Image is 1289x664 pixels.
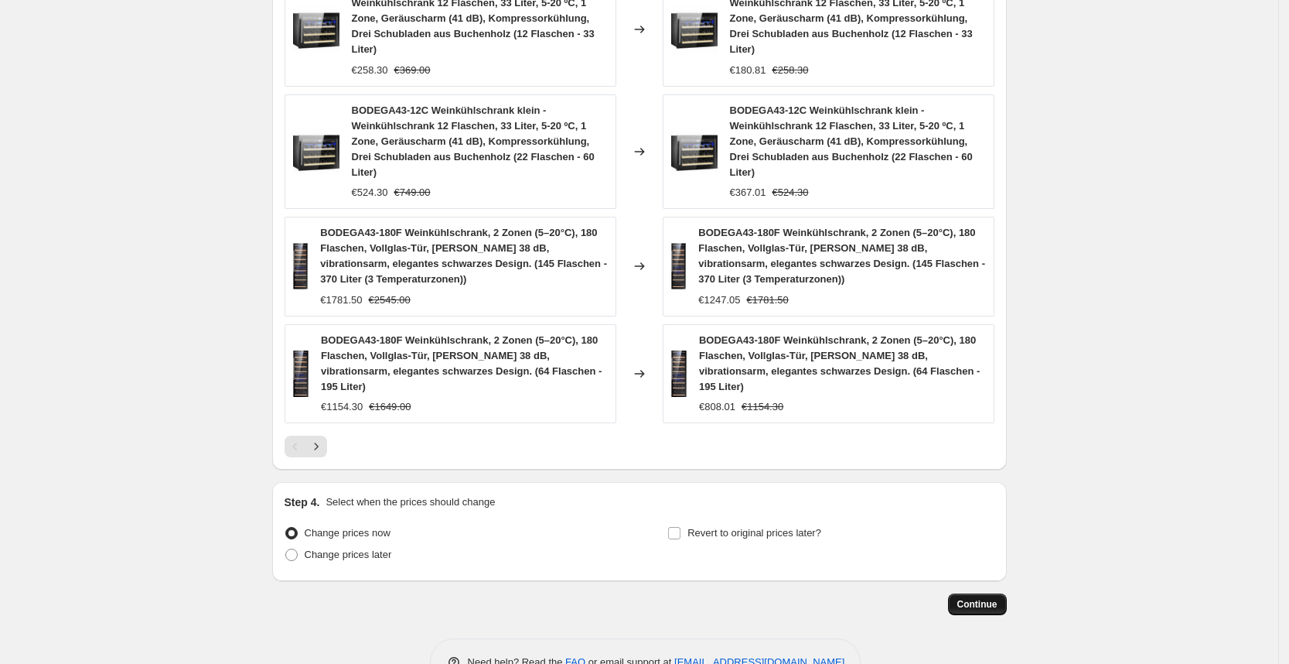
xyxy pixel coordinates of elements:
[305,527,390,539] span: Change prices now
[369,293,411,308] strike: €2545.00
[394,185,431,200] strike: €749.00
[369,399,411,415] strike: €1649.00
[671,6,718,53] img: 71nhijWZXfL_46fc3141-a776-4688-bac7-20cbad56c236_80x.jpg
[305,436,327,457] button: Next
[293,243,309,289] img: 716GTmrxuHL._AC_SL1500_80x.jpg
[698,293,740,308] div: €1247.05
[293,6,339,53] img: 71nhijWZXfL_46fc3141-a776-4688-bac7-20cbad56c236_80x.jpg
[320,293,362,308] div: €1781.50
[305,549,392,560] span: Change prices later
[957,598,997,611] span: Continue
[671,243,687,289] img: 716GTmrxuHL._AC_SL1500_80x.jpg
[772,63,809,78] strike: €258.30
[394,63,431,78] strike: €369.00
[948,594,1007,615] button: Continue
[742,399,783,415] strike: €1154.30
[730,104,973,178] span: BODEGA43-12C Weinkühlschrank klein - Weinkühlschrank 12 Flaschen, 33 Liter, 5-20 ºC, 1 Zone, Gerä...
[699,334,980,392] span: BODEGA43-180F Weinkühlschrank, 2 Zonen (5–20°C), 180 Flaschen, Vollglas-Tür, [PERSON_NAME] 38 dB,...
[320,227,607,285] span: BODEGA43-180F Weinkühlschrank, 2 Zonen (5–20°C), 180 Flaschen, Vollglas-Tür, [PERSON_NAME] 38 dB,...
[699,399,735,415] div: €808.01
[285,436,327,457] nav: Pagination
[698,227,985,285] span: BODEGA43-180F Weinkühlschrank, 2 Zonen (5–20°C), 180 Flaschen, Vollglas-Tür, [PERSON_NAME] 38 dB,...
[671,351,687,397] img: 716GTmrxuHL._AC_SL1500_80x.jpg
[747,293,789,308] strike: €1781.50
[730,185,766,200] div: €367.01
[293,128,339,175] img: 71nhijWZXfL_46fc3141-a776-4688-bac7-20cbad56c236_80x.jpg
[293,351,309,397] img: 716GTmrxuHL._AC_SL1500_80x.jpg
[285,495,320,510] h2: Step 4.
[352,104,595,178] span: BODEGA43-12C Weinkühlschrank klein - Weinkühlschrank 12 Flaschen, 33 Liter, 5-20 ºC, 1 Zone, Gerä...
[352,63,388,78] div: €258.30
[326,495,495,510] p: Select when the prices should change
[687,527,821,539] span: Revert to original prices later?
[321,399,363,415] div: €1154.30
[730,63,766,78] div: €180.81
[352,185,388,200] div: €524.30
[772,185,809,200] strike: €524.30
[321,334,602,392] span: BODEGA43-180F Weinkühlschrank, 2 Zonen (5–20°C), 180 Flaschen, Vollglas-Tür, [PERSON_NAME] 38 dB,...
[671,128,718,175] img: 71nhijWZXfL_46fc3141-a776-4688-bac7-20cbad56c236_80x.jpg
